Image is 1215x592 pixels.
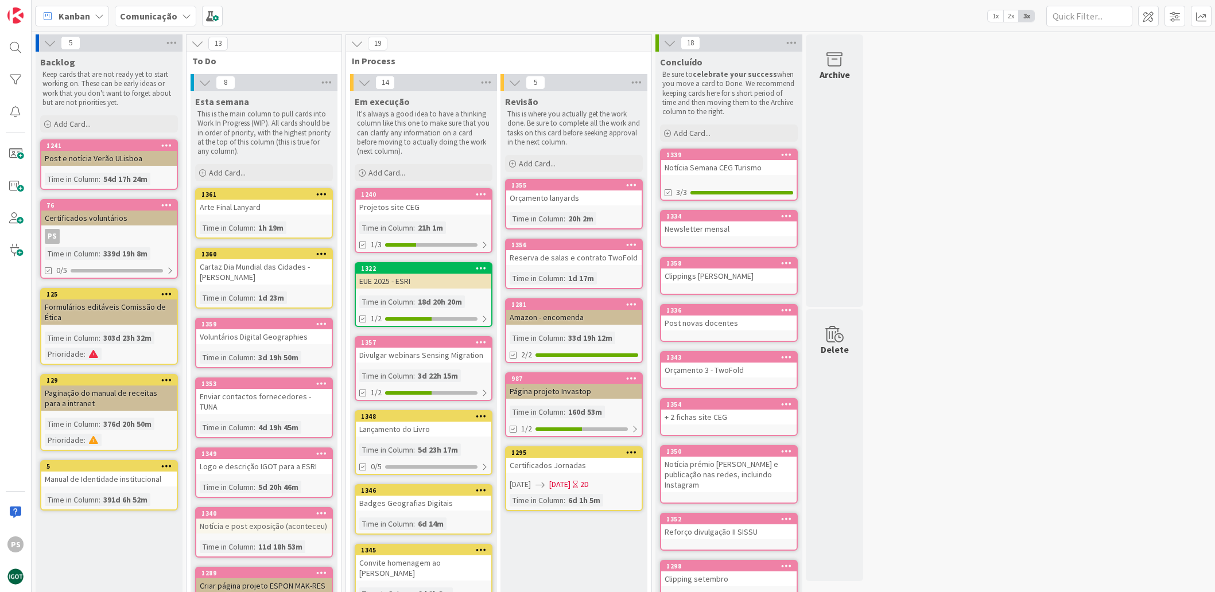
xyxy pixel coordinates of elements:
span: : [564,494,565,507]
div: 5 [46,462,177,470]
span: : [99,418,100,430]
span: 3/3 [676,186,687,198]
span: : [99,247,100,260]
div: 376d 20h 50m [100,418,154,430]
div: Convite homenagem ao [PERSON_NAME] [356,555,491,581]
span: 19 [368,37,387,50]
div: 1295Certificados Jornadas [506,447,642,473]
span: : [564,272,565,285]
div: 76Certificados voluntários [41,200,177,225]
div: 1h 19m [255,221,286,234]
span: Add Card... [674,128,711,138]
div: Time in Column [45,247,99,260]
div: 1352 [666,515,797,523]
div: 1356Reserva de salas e contrato TwoFold [506,240,642,265]
span: : [99,493,100,506]
div: 18d 20h 20m [415,295,465,308]
div: 1240 [361,190,491,198]
span: : [564,406,565,418]
div: Archive [820,68,850,81]
div: 1353 [196,379,332,389]
div: PS [45,229,60,244]
div: 1357Divulgar webinars Sensing Migration [356,337,491,363]
div: 391d 6h 52m [100,493,150,506]
div: 1358 [661,258,797,268]
div: 1348 [361,412,491,420]
input: Quick Filter... [1046,6,1132,26]
span: Add Card... [209,168,246,178]
div: Prioridade [45,434,84,446]
div: Time in Column [510,494,564,507]
div: Divulgar webinars Sensing Migration [356,348,491,363]
div: 1355 [511,181,642,189]
span: [DATE] [510,478,531,490]
div: PS [41,229,177,244]
span: [DATE] [549,478,570,490]
img: Visit kanbanzone.com [7,7,24,24]
div: Time in Column [45,493,99,506]
div: Certificados Jornadas [506,458,642,473]
div: + 2 fichas site CEG [661,410,797,424]
div: 1340 [201,509,332,517]
div: Post e notícia Verão ULisboa [41,151,177,166]
div: 1295 [506,447,642,458]
div: 129 [41,375,177,385]
div: Orçamento lanyards [506,190,642,205]
div: Post novas docentes [661,316,797,330]
div: 6d 14m [415,517,447,530]
span: Add Card... [519,158,556,169]
div: Reserva de salas e contrato TwoFold [506,250,642,265]
div: 1334Newsletter mensal [661,211,797,236]
div: Notícia prémio [PERSON_NAME] e publicação nas redes, incluindo Instagram [661,457,797,492]
div: 1354+ 2 fichas site CEG [661,399,797,424]
div: 1339 [666,151,797,159]
div: Notícia Semana CEG Turismo [661,160,797,175]
div: Badges Geografias Digitais [356,496,491,511]
span: : [254,540,255,553]
div: 1343Orçamento 3 - TwoFold [661,352,797,377]
span: 5 [526,76,545,89]
div: Time in Column [200,291,254,304]
div: Reforço divulgação II SISSU [661,524,797,539]
span: To Do [192,55,327,67]
span: 0/5 [56,264,67,276]
div: 1240Projetos site CEG [356,189,491,215]
div: 3d 22h 15m [415,369,461,382]
div: 1353 [201,380,332,388]
div: 1339 [661,150,797,160]
div: 1281 [506,299,642,310]
div: 125 [46,290,177,298]
span: 14 [375,76,395,89]
div: Amazon - encomenda [506,310,642,325]
div: 1340Notícia e post exposição (aconteceu) [196,508,332,533]
div: 1340 [196,508,332,519]
div: 21h 1m [415,221,446,234]
div: 1d 23m [255,291,287,304]
div: 125 [41,289,177,299]
span: Add Card... [54,119,91,129]
div: Time in Column [200,540,254,553]
div: 33d 19h 12m [565,332,615,344]
div: Lançamento do Livro [356,422,491,437]
div: 1336 [666,306,797,314]
div: Voluntários Digital Geographies [196,329,332,344]
span: 1/2 [371,387,382,399]
div: 1334 [661,211,797,221]
div: 1298 [661,561,797,571]
div: 1241 [46,142,177,150]
div: 1349Logo e descrição IGOT para a ESRI [196,449,332,474]
div: Clipping setembro [661,571,797,586]
div: 1322EUE 2025 - ESRI [356,263,491,289]
div: Cartaz Dia Mundial das Cidades - [PERSON_NAME] [196,259,332,285]
div: 1241Post e notícia Verão ULisboa [41,141,177,166]
div: 1355Orçamento lanyards [506,180,642,205]
div: Newsletter mensal [661,221,797,236]
div: 1359 [201,320,332,328]
span: : [254,351,255,364]
div: Time in Column [359,221,413,234]
div: 1349 [196,449,332,459]
div: 1346 [356,485,491,496]
div: Página projeto Invastop [506,384,642,399]
p: It's always a good idea to have a thinking column like this one to make sure that you can clarify... [357,110,490,156]
div: 3d 19h 50m [255,351,301,364]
